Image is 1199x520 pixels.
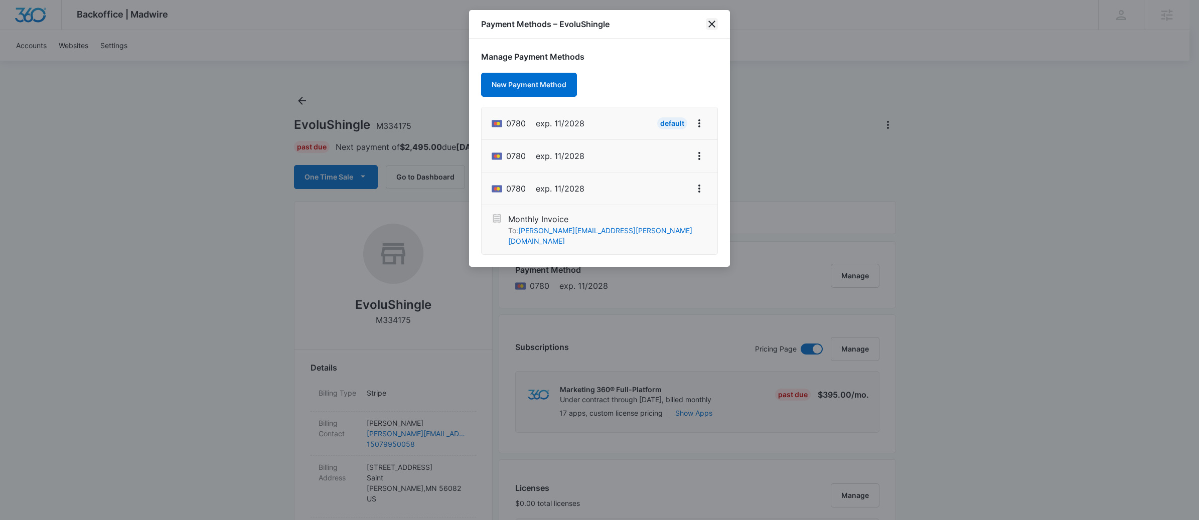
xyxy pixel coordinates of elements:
h1: Manage Payment Methods [481,51,718,63]
span: Mastercard ending with [506,183,526,195]
button: View More [691,115,707,131]
span: Mastercard ending with [506,150,526,162]
span: exp. 11/2028 [536,150,584,162]
button: View More [691,148,707,164]
span: Mastercard ending with [506,117,526,129]
p: To: [508,225,707,246]
button: View More [691,181,707,197]
p: Monthly Invoice [508,213,707,225]
a: [PERSON_NAME][EMAIL_ADDRESS][PERSON_NAME][DOMAIN_NAME] [508,226,692,245]
span: exp. 11/2028 [536,117,584,129]
div: Default [657,117,687,129]
button: close [706,18,718,30]
span: exp. 11/2028 [536,183,584,195]
button: New Payment Method [481,73,577,97]
h1: Payment Methods – EvoluShingle [481,18,610,30]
